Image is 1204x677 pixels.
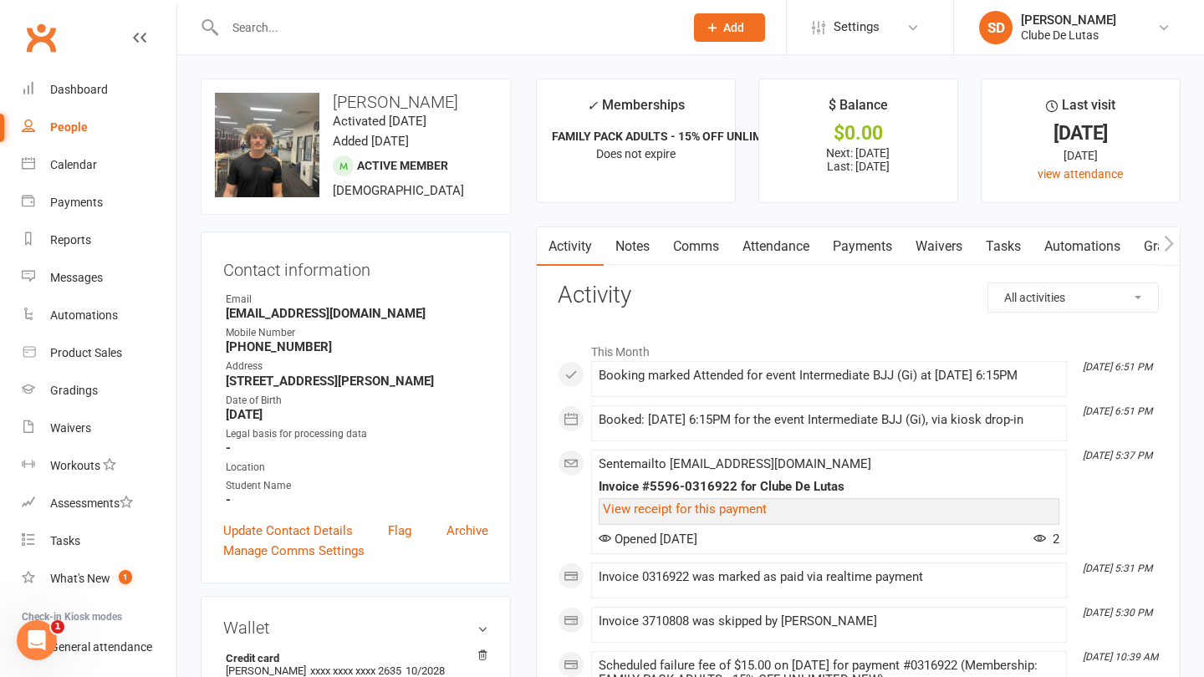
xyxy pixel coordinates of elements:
[50,271,103,284] div: Messages
[829,94,888,125] div: $ Balance
[904,227,974,266] a: Waivers
[774,125,942,142] div: $0.00
[50,308,118,322] div: Automations
[599,570,1059,584] div: Invoice 0316922 was marked as paid via realtime payment
[979,11,1013,44] div: SD
[22,71,176,109] a: Dashboard
[22,221,176,259] a: Reports
[774,146,942,173] p: Next: [DATE] Last: [DATE]
[17,620,57,660] iframe: Intercom live chat
[223,254,488,279] h3: Contact information
[974,227,1033,266] a: Tasks
[223,618,488,637] h3: Wallet
[333,183,464,198] span: [DEMOGRAPHIC_DATA]
[599,532,697,547] span: Opened [DATE]
[215,93,497,111] h3: [PERSON_NAME]
[1046,94,1115,125] div: Last visit
[604,227,661,266] a: Notes
[821,227,904,266] a: Payments
[1038,167,1123,181] a: view attendance
[50,196,103,209] div: Payments
[226,440,488,456] strong: -
[1083,361,1152,373] i: [DATE] 6:51 PM
[22,485,176,522] a: Assessments
[22,372,176,410] a: Gradings
[226,407,488,422] strong: [DATE]
[333,134,409,149] time: Added [DATE]
[50,158,97,171] div: Calendar
[310,664,401,677] span: xxxx xxxx xxxx 2635
[661,227,731,266] a: Comms
[50,496,133,510] div: Assessments
[50,421,91,435] div: Waivers
[599,480,1059,494] div: Invoice #5596-0316922 for Clube De Lutas
[406,664,445,677] span: 10/2028
[215,93,319,197] img: image1757664399.png
[1033,532,1059,547] span: 2
[50,534,80,547] div: Tasks
[22,297,176,334] a: Automations
[1033,227,1132,266] a: Automations
[587,98,598,114] i: ✓
[599,369,1059,383] div: Booking marked Attended for event Intermediate BJJ (Gi) at [DATE] 6:15PM
[587,94,685,125] div: Memberships
[731,227,821,266] a: Attendance
[50,572,110,585] div: What's New
[599,413,1059,427] div: Booked: [DATE] 6:15PM for the event Intermediate BJJ (Gi), via kiosk drop-in
[22,334,176,372] a: Product Sales
[226,325,488,341] div: Mobile Number
[50,640,152,654] div: General attendance
[226,652,480,664] strong: Credit card
[22,629,176,666] a: General attendance kiosk mode
[50,346,122,359] div: Product Sales
[1083,405,1152,417] i: [DATE] 6:51 PM
[603,501,767,517] a: View receipt for this payment
[694,13,765,42] button: Add
[22,447,176,485] a: Workouts
[226,339,488,354] strong: [PHONE_NUMBER]
[51,620,64,634] span: 1
[388,521,411,541] a: Flag
[119,570,132,584] span: 1
[226,460,488,476] div: Location
[1021,28,1116,43] div: Clube De Lutas
[50,459,100,472] div: Workouts
[552,130,815,143] strong: FAMILY PACK ADULTS - 15% OFF UNLIMITED NEW
[226,478,488,494] div: Student Name
[20,17,62,59] a: Clubworx
[226,292,488,308] div: Email
[22,259,176,297] a: Messages
[997,146,1165,165] div: [DATE]
[1021,13,1116,28] div: [PERSON_NAME]
[357,159,448,172] span: Active member
[226,426,488,442] div: Legal basis for processing data
[226,306,488,321] strong: [EMAIL_ADDRESS][DOMAIN_NAME]
[223,521,353,541] a: Update Contact Details
[22,184,176,221] a: Payments
[723,21,744,34] span: Add
[226,492,488,507] strong: -
[50,384,98,397] div: Gradings
[50,120,88,134] div: People
[220,16,672,39] input: Search...
[226,393,488,409] div: Date of Birth
[226,359,488,374] div: Address
[223,541,365,561] a: Manage Comms Settings
[599,614,1059,629] div: Invoice 3710808 was skipped by [PERSON_NAME]
[558,283,1159,308] h3: Activity
[50,83,108,96] div: Dashboard
[997,125,1165,142] div: [DATE]
[446,521,488,541] a: Archive
[834,8,880,46] span: Settings
[22,560,176,598] a: What's New1
[50,233,91,247] div: Reports
[599,456,871,471] span: Sent email to [EMAIL_ADDRESS][DOMAIN_NAME]
[558,334,1159,361] li: This Month
[596,147,676,160] span: Does not expire
[333,114,426,129] time: Activated [DATE]
[22,109,176,146] a: People
[1083,651,1158,663] i: [DATE] 10:39 AM
[1083,562,1152,574] i: [DATE] 5:31 PM
[537,227,604,266] a: Activity
[1083,607,1152,618] i: [DATE] 5:30 PM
